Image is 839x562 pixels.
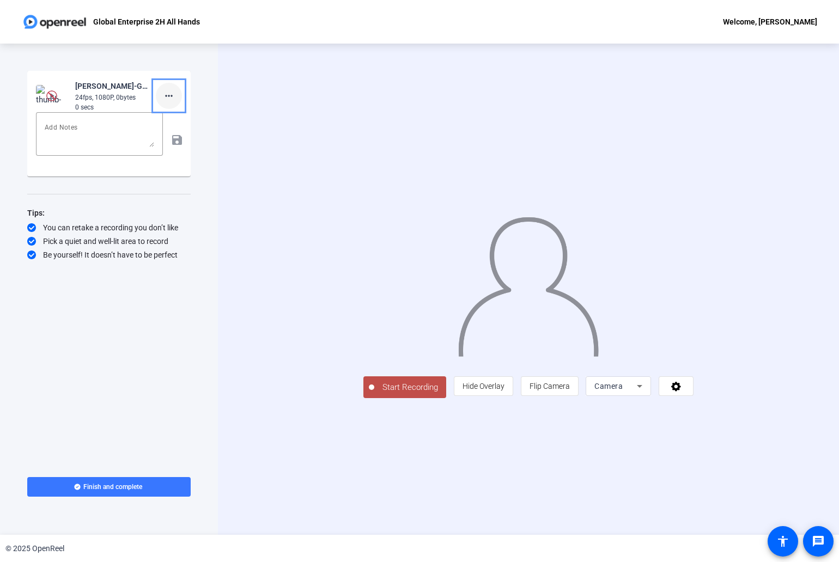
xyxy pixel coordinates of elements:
a: message [803,526,834,557]
div: 0 secs [75,102,148,112]
img: OpenReel logo [22,11,88,33]
span: Camera [594,382,623,390]
mat-icon: accessibility [776,535,789,548]
mat-icon: more_horiz [162,89,175,102]
p: Global Enterprise 2H All Hands [93,15,200,28]
span: Flip Camera [530,382,570,390]
div: Page Menu [363,374,694,398]
div: Pick a quiet and well-lit area to record [27,236,191,247]
div: © 2025 OpenReel [5,543,64,554]
button: Hide Overlay [454,376,513,396]
div: 24fps, 1080P, 0bytes [75,93,148,102]
img: overlay [457,208,600,357]
mat-icon: message [812,535,825,548]
a: accessibility [768,526,798,557]
div: You can retake a recording you don’t like [27,222,191,233]
img: thumb-nail [36,85,68,107]
div: [PERSON_NAME]-Global Enterprise Sales-Global Enterprise 2H All Hands-1756495177908-webcam [75,80,148,93]
div: Tips: [27,206,191,219]
div: Welcome, [PERSON_NAME] [723,15,817,28]
button: more_horiz [156,83,182,109]
button: Menu [659,376,694,396]
span: Hide Overlay [463,382,504,390]
div: Be yourself! It doesn’t have to be perfect [27,249,191,260]
button: Flip Camera [521,376,579,396]
img: No Preview | Preview is unavailable [46,90,57,101]
textarea: Add Notes [45,121,154,147]
span: Finish and complete [83,482,142,491]
span: Start Recording [374,381,446,394]
button: Start Recording [363,376,446,398]
button: Finish and complete [27,477,191,497]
